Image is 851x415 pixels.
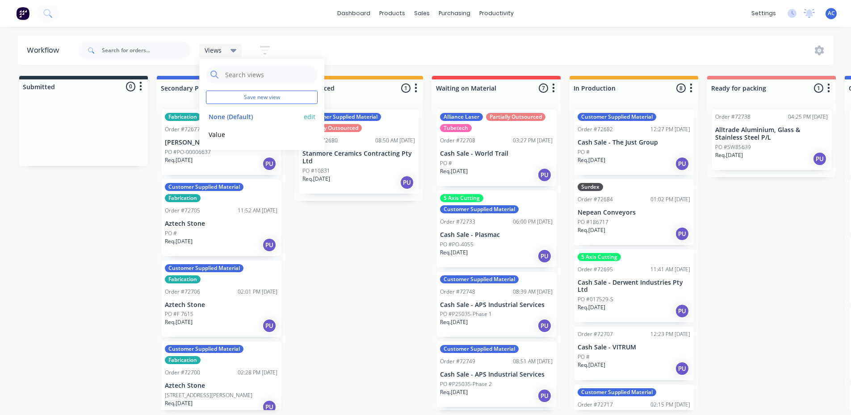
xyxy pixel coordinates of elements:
[578,330,613,338] div: Order #72707
[578,139,690,146] p: Cash Sale - The Just Group
[715,113,750,121] div: Order #72738
[578,218,608,226] p: PO #186717
[165,229,177,237] p: PO #
[513,218,553,226] div: 06:00 PM [DATE]
[715,151,743,159] p: Req. [DATE]
[712,109,831,170] div: Order #7273804:25 PM [DATE]Alltrade Aluminium, Glass & Stainless Steel P/LPO #SW85639Req.[DATE]PU
[578,113,656,121] div: Customer Supplied Material
[165,139,277,146] p: [PERSON_NAME]
[161,109,281,175] div: FabricationOrder #7267709:30 AM [DATE][PERSON_NAME]PO #PO-00006637Req.[DATE]PU
[434,7,475,20] div: purchasing
[440,167,468,175] p: Req. [DATE]
[302,150,415,165] p: Stanmore Ceramics Contracting Pty Ltd
[165,148,211,156] p: PO #PO-00006637
[161,261,281,337] div: Customer Supplied MaterialFabricationOrder #7270602:01 PM [DATE]Aztech StonePO #F 7615Req.[DATE]PU
[578,344,690,351] p: Cash Sale - VITRUM
[165,399,193,407] p: Req. [DATE]
[440,357,475,365] div: Order #72749
[302,167,330,175] p: PO #10831
[304,112,315,121] button: edit
[262,319,277,333] div: PU
[165,125,200,133] div: Order #72677
[578,148,590,156] p: PO #
[165,264,243,272] div: Customer Supplied Material
[206,91,318,104] button: Save new view
[302,175,330,183] p: Req. [DATE]
[262,400,277,414] div: PU
[537,389,552,403] div: PU
[574,327,694,380] div: Order #7270712:23 PM [DATE]Cash Sale - VITRUMPO #Req.[DATE]PU
[675,157,689,171] div: PU
[165,113,201,121] div: Fabrication
[650,330,690,338] div: 12:23 PM [DATE]
[440,194,483,202] div: 5 Axis Cutting
[788,113,828,121] div: 04:25 PM [DATE]
[828,9,835,17] span: AC
[302,124,362,132] div: Partially Outsourced
[578,156,605,164] p: Req. [DATE]
[578,209,690,216] p: Nepean Conveyors
[578,279,690,294] p: Cash Sale - Derwent Industries Pty Ltd
[165,207,200,215] div: Order #72705
[161,179,281,256] div: Customer Supplied MaterialFabricationOrder #7270511:52 AM [DATE]Aztech StonePO #Req.[DATE]PU
[715,143,751,151] p: PO #SW85639
[574,249,694,323] div: 5 Axis CuttingOrder #7269511:41 AM [DATE]Cash Sale - Derwent Industries Pty LtdPO #017529-SReq.[D...
[675,304,689,318] div: PU
[578,361,605,369] p: Req. [DATE]
[675,361,689,376] div: PU
[440,205,519,213] div: Customer Supplied Material
[574,109,694,175] div: Customer Supplied MaterialOrder #7268212:27 PM [DATE]Cash Sale - The Just GroupPO #Req.[DATE]PU
[165,156,193,164] p: Req. [DATE]
[440,371,553,378] p: Cash Sale - APS Industrial Services
[513,288,553,296] div: 08:39 AM [DATE]
[440,310,492,318] p: PO #P25035-Phase 1
[400,175,414,190] div: PU
[578,303,605,311] p: Req. [DATE]
[299,109,419,194] div: Customer Supplied MaterialPartially OutsourcedOrder #7268008:50 AM [DATE]Stanmore Ceramics Contra...
[165,237,193,245] p: Req. [DATE]
[238,288,277,296] div: 02:01 PM [DATE]
[486,113,545,121] div: Partially Outsourced
[165,369,200,377] div: Order #72700
[650,401,690,409] div: 02:15 PM [DATE]
[813,152,827,166] div: PU
[436,341,556,407] div: Customer Supplied MaterialOrder #7274908:51 AM [DATE]Cash Sale - APS Industrial ServicesPO #P2503...
[440,159,452,167] p: PO #
[578,253,621,261] div: 5 Axis Cutting
[205,46,222,55] span: Views
[375,7,410,20] div: products
[675,227,689,241] div: PU
[578,195,613,203] div: Order #72684
[165,275,201,283] div: Fabrication
[440,218,475,226] div: Order #72733
[578,388,656,396] div: Customer Supplied Material
[262,238,277,252] div: PU
[578,183,603,191] div: Surdex
[165,356,201,364] div: Fabrication
[165,382,277,390] p: Aztech Stone
[224,66,313,83] input: Search views
[475,7,518,20] div: productivity
[16,7,29,20] img: Factory
[436,191,556,267] div: 5 Axis CuttingCustomer Supplied MaterialOrder #7273306:00 PM [DATE]Cash Sale - PlasmacPO #PO-4055...
[650,195,690,203] div: 01:02 PM [DATE]
[440,388,468,396] p: Req. [DATE]
[27,45,63,56] div: Workflow
[440,249,468,257] p: Req. [DATE]
[410,7,434,20] div: sales
[262,157,277,171] div: PU
[440,301,553,309] p: Cash Sale - APS Industrial Services
[578,125,613,133] div: Order #72682
[440,231,553,239] p: Cash Sale - Plasmac
[238,369,277,377] div: 02:28 PM [DATE]
[715,126,828,141] p: Alltrade Aluminium, Glass & Stainless Steel P/L
[165,194,201,202] div: Fabrication
[440,113,483,121] div: Alliance Laser
[513,137,553,145] div: 03:27 PM [DATE]
[578,401,613,409] div: Order #72717
[440,150,553,158] p: Cash Sale - World Trail
[513,357,553,365] div: 08:51 AM [DATE]
[165,318,193,326] p: Req. [DATE]
[302,113,381,121] div: Customer Supplied Material
[238,207,277,215] div: 11:52 AM [DATE]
